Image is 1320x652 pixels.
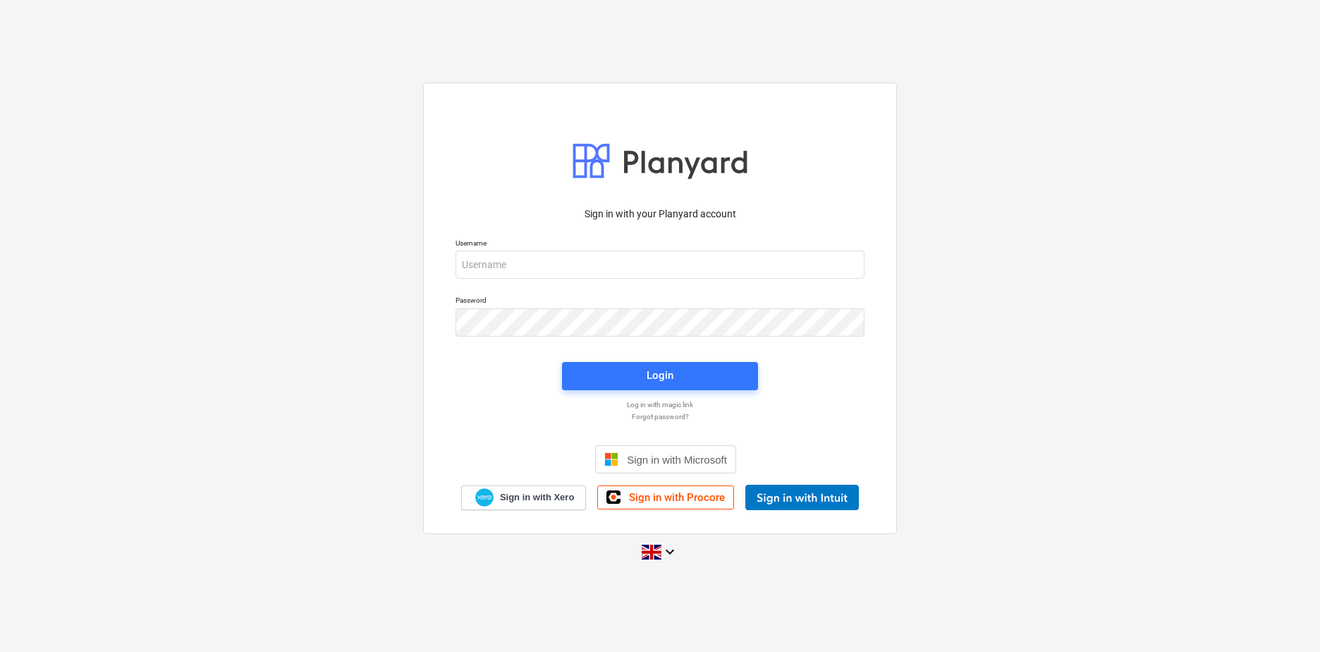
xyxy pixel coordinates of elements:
[627,454,727,466] span: Sign in with Microsoft
[475,488,494,507] img: Xero logo
[661,543,678,560] i: keyboard_arrow_down
[604,452,618,466] img: Microsoft logo
[562,362,758,390] button: Login
[456,250,864,279] input: Username
[448,400,872,409] a: Log in with magic link
[456,239,864,250] p: Username
[500,491,574,504] span: Sign in with Xero
[629,491,725,504] span: Sign in with Procore
[456,296,864,308] p: Password
[647,366,673,385] div: Login
[461,485,587,510] a: Sign in with Xero
[597,485,734,509] a: Sign in with Procore
[456,207,864,222] p: Sign in with your Planyard account
[448,412,872,421] a: Forgot password?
